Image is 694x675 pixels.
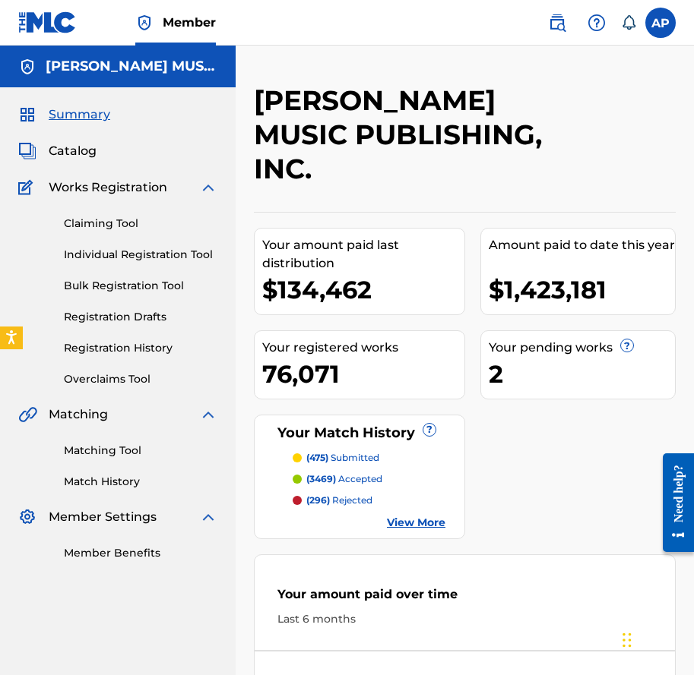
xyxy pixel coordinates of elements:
[306,473,336,484] span: (3469)
[49,106,110,124] span: Summary
[274,423,445,443] div: Your Match History
[262,339,464,357] div: Your registered works
[489,236,675,254] div: Amount paid to date this year
[582,8,612,38] div: Help
[293,472,445,486] a: (3469) accepted
[548,14,566,32] img: search
[254,84,578,186] h2: [PERSON_NAME] MUSIC PUBLISHING, INC.
[64,340,217,356] a: Registration History
[306,451,379,465] p: submitted
[18,508,36,526] img: Member Settings
[135,14,154,32] img: Top Rightsholder
[489,339,675,357] div: Your pending works
[262,273,464,307] div: $134,462
[64,371,217,387] a: Overclaims Tool
[588,14,606,32] img: help
[18,142,36,160] img: Catalog
[64,247,217,263] a: Individual Registration Tool
[49,178,167,197] span: Works Registration
[199,508,217,526] img: expand
[489,273,675,307] div: $1,423,181
[49,508,157,526] span: Member Settings
[651,442,694,564] iframe: Resource Center
[306,494,330,506] span: (296)
[618,602,694,675] iframe: Chat Widget
[277,585,652,611] div: Your amount paid over time
[46,58,217,75] h5: MAXIMO AGUIRRE MUSIC PUBLISHING, INC.
[306,452,328,463] span: (475)
[64,216,217,232] a: Claiming Tool
[293,451,445,465] a: (475) submitted
[277,611,652,627] div: Last 6 months
[542,8,572,38] a: Public Search
[64,545,217,561] a: Member Benefits
[306,494,372,507] p: rejected
[262,357,464,391] div: 76,071
[64,309,217,325] a: Registration Drafts
[49,405,108,424] span: Matching
[163,14,216,31] span: Member
[489,357,675,391] div: 2
[199,178,217,197] img: expand
[64,443,217,459] a: Matching Tool
[49,142,97,160] span: Catalog
[18,106,110,124] a: SummarySummary
[18,11,77,33] img: MLC Logo
[387,515,445,531] a: View More
[621,15,636,30] div: Notifications
[199,405,217,424] img: expand
[64,278,217,294] a: Bulk Registration Tool
[64,474,217,490] a: Match History
[423,424,436,436] span: ?
[18,106,36,124] img: Summary
[18,178,38,197] img: Works Registration
[623,617,632,663] div: Drag
[293,494,445,507] a: (296) rejected
[18,142,97,160] a: CatalogCatalog
[621,339,633,352] span: ?
[306,472,382,486] p: accepted
[645,8,676,38] div: User Menu
[18,58,36,76] img: Accounts
[262,236,464,273] div: Your amount paid last distribution
[18,405,37,424] img: Matching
